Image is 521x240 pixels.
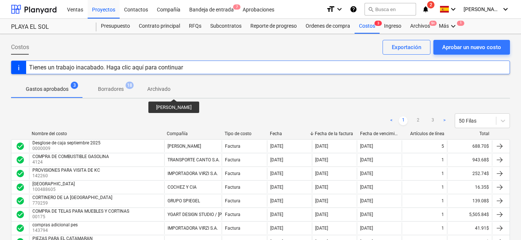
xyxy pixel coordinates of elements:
div: 139.08$ [447,195,492,207]
div: Factura [225,171,240,176]
a: Ordenes de compra [301,19,355,34]
i: keyboard_arrow_down [335,5,344,14]
div: CORTINERO DE LA [GEOGRAPHIC_DATA] [32,195,112,200]
div: [DATE] [360,212,373,217]
div: [DATE] [270,144,283,149]
div: Factura [225,157,240,162]
a: Contrato principal [134,19,184,34]
div: La factura fue aprobada [16,169,25,178]
div: La factura fue aprobada [16,196,25,205]
i: keyboard_arrow_down [449,5,458,14]
div: [DATE] [270,198,283,203]
div: 41.91$ [447,222,492,234]
span: 7 [233,4,240,10]
div: COCHEZ Y CIA [168,185,197,190]
p: 143794 [32,227,79,234]
i: notifications [422,5,429,14]
div: Nombre del costo [32,131,161,136]
div: GRUPO SPIEGEL [168,198,200,203]
div: Ingreso [380,19,406,34]
div: 16.35$ [447,181,492,193]
div: IMPORTADORA VIRZI S.A. [168,226,218,231]
span: 3 [374,21,382,26]
div: Fecha [270,131,309,136]
a: Page 1 is your current page [399,116,408,125]
div: [DATE] [270,226,283,231]
span: check_circle [16,210,25,219]
div: [DATE] [360,185,373,190]
span: Costos [11,43,29,52]
a: Page 2 [413,116,422,125]
span: 2 [427,1,434,8]
div: [DATE] [270,157,283,162]
p: 0000009 [32,145,102,152]
i: format_size [326,5,335,14]
a: Subcontratos [206,19,246,34]
div: Total [450,131,489,136]
div: [DATE] [315,144,328,149]
i: Base de conocimientos [350,5,357,14]
div: 1 [441,226,444,231]
div: [GEOGRAPHIC_DATA] [32,181,75,186]
div: La factura fue aprobada [16,183,25,192]
a: Previous page [387,116,396,125]
span: check_circle [16,169,25,178]
div: La factura fue aprobada [16,224,25,233]
div: 5,505.84$ [447,209,492,220]
span: 3 [71,82,78,89]
a: Page 3 [428,116,437,125]
div: La factura fue aprobada [16,142,25,151]
span: check_circle [16,196,25,205]
div: [DATE] [315,171,328,176]
div: 5 [441,144,444,149]
i: keyboard_arrow_down [501,5,510,14]
div: 943.68$ [447,154,492,166]
div: Aprobar un nuevo costo [442,42,501,52]
div: [DATE] [360,144,373,149]
div: PROVISIONES PARA VISITA DE KC [32,168,100,173]
div: [DATE] [315,185,328,190]
p: 00175 [32,214,131,220]
div: Fecha de la factura [315,131,354,136]
div: [DATE] [270,171,283,176]
div: Archivos [406,19,434,34]
div: [DATE] [360,226,373,231]
div: Fecha de vencimiento [360,131,399,136]
div: [DATE] [270,185,283,190]
div: 1 [441,157,444,162]
span: check_circle [16,155,25,164]
div: Exportación [392,42,421,52]
button: Busca en [365,3,416,16]
div: 1 [441,212,444,217]
div: 1 [441,185,444,190]
p: Gastos aprobados [26,85,68,93]
div: [DATE] [315,212,328,217]
div: Costos [355,19,380,34]
div: PLAYA EL SOL [11,23,88,31]
div: Más [434,19,462,34]
div: Factura [225,144,240,149]
div: Factura [225,226,240,231]
div: RFQs [184,19,206,34]
div: [PERSON_NAME] [168,144,201,149]
span: 9+ [429,21,437,26]
div: Compañía [167,131,219,136]
p: 770259 [32,200,114,206]
div: Tipo de costo [225,131,264,136]
div: Desglose de caja septiembre 2025 [32,140,101,145]
span: 1 [457,21,464,26]
i: keyboard_arrow_down [449,22,458,31]
div: Factura [225,185,240,190]
div: 252.74$ [447,168,492,179]
div: TRANSPORTE CANTO S.A. [168,157,220,162]
p: 100488605 [32,186,76,193]
div: Factura [225,212,240,217]
span: check_circle [16,183,25,192]
div: 688.70$ [447,140,492,152]
a: Costos3 [355,19,380,34]
div: [DATE] [360,171,373,176]
a: Reporte de progreso [246,19,301,34]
